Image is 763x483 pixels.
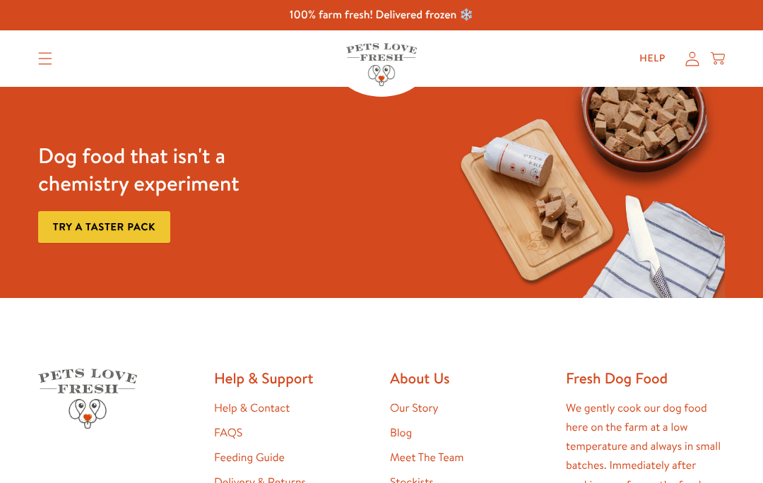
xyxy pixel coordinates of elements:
a: Meet The Team [390,450,463,465]
img: Pets Love Fresh [38,369,137,429]
a: Feeding Guide [214,450,285,465]
h2: Fresh Dog Food [566,369,725,388]
a: Blog [390,425,412,441]
a: Our Story [390,400,439,416]
a: Help [628,44,677,73]
a: Help & Contact [214,400,290,416]
h3: Dog food that isn't a chemistry experiment [38,142,318,197]
summary: Translation missing: en.sections.header.menu [27,41,64,76]
a: Try a taster pack [38,211,170,243]
img: Fussy [445,87,725,297]
a: FAQS [214,425,242,441]
img: Pets Love Fresh [346,43,417,86]
h2: Help & Support [214,369,373,388]
h2: About Us [390,369,549,388]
